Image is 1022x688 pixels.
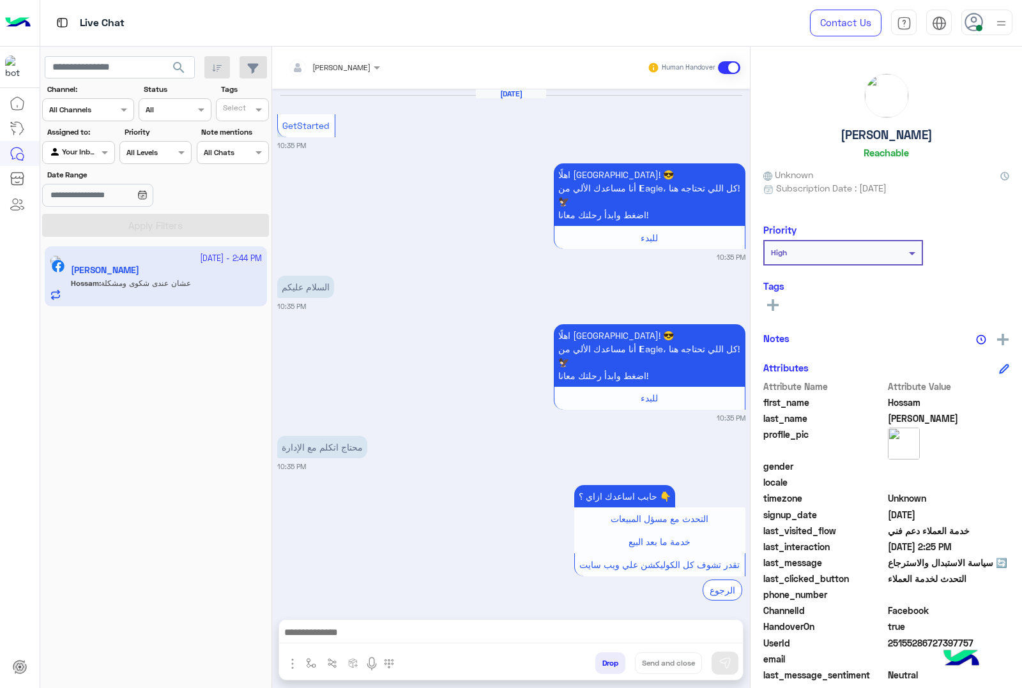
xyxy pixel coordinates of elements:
img: add [997,334,1009,345]
h5: [PERSON_NAME] [841,128,933,142]
span: 2025-09-23T19:35:16.662Z [888,508,1010,521]
h6: Attributes [763,362,809,373]
img: send message [719,657,731,669]
span: gender [763,460,885,473]
small: Human Handover [662,63,715,73]
label: Date Range [47,169,190,181]
span: Attribute Name [763,380,885,393]
img: create order [348,658,358,668]
img: select flow [306,658,316,668]
span: last_name [763,412,885,425]
span: 🔄 سياسة الاستبدال والاسترجاع [888,556,1010,569]
p: 23/9/2025, 10:35 PM [574,485,675,507]
span: Subscription Date : [DATE] [776,181,887,195]
span: null [888,460,1010,473]
span: UserId [763,636,885,650]
button: Send and close [635,652,702,674]
img: tab [897,16,911,31]
p: 23/9/2025, 10:35 PM [277,276,334,298]
p: 23/9/2025, 10:35 PM [277,436,367,458]
button: create order [343,652,364,673]
span: HandoverOn [763,620,885,633]
small: 10:35 PM [277,461,306,472]
span: GetStarted [282,120,330,131]
a: Contact Us [810,10,881,36]
span: 2025-09-25T11:25:03.247Z [888,540,1010,553]
span: signup_date [763,508,885,521]
span: last_message_sentiment [763,668,885,682]
h6: Reachable [864,147,909,158]
span: Attribute Value [888,380,1010,393]
span: [PERSON_NAME] [312,63,370,72]
span: Hossam [888,396,1010,409]
label: Note mentions [201,126,267,138]
img: picture [865,74,908,117]
label: Status [144,84,210,95]
img: Trigger scenario [327,658,337,668]
label: Tags [221,84,268,95]
img: 713415422032625 [5,56,28,79]
small: 10:35 PM [717,252,745,262]
span: تقدر تشوف كل الكوليكشن علي ويب سايت [579,559,740,570]
span: first_name [763,396,885,409]
span: search [171,60,187,75]
small: 10:35 PM [717,413,745,423]
img: send attachment [285,656,300,671]
p: 23/9/2025, 10:35 PM [554,163,745,226]
button: Trigger scenario [322,652,343,673]
button: select flow [301,652,322,673]
span: locale [763,475,885,489]
img: Logo [5,10,31,36]
div: الرجوع [703,580,742,601]
span: للبدء [641,393,658,403]
span: Mohamed [888,412,1010,425]
label: Assigned to: [47,126,113,138]
label: Priority [125,126,190,138]
small: 10:35 PM [277,140,306,151]
span: ChannelId [763,604,885,617]
span: null [888,652,1010,666]
span: last_clicked_button [763,572,885,585]
span: التحدث مع مسؤل المبيعات [611,513,708,524]
span: phone_number [763,588,885,601]
span: timezone [763,491,885,505]
div: Select [221,102,246,117]
span: التحدث لخدمة العملاء [888,572,1010,585]
p: Live Chat [80,15,125,32]
button: search [164,56,195,84]
img: tab [54,15,70,31]
a: tab [891,10,917,36]
button: Drop [595,652,625,674]
img: picture [888,428,920,460]
img: profile [993,15,1009,31]
span: true [888,620,1010,633]
span: last_message [763,556,885,569]
p: 23/9/2025, 10:35 PM [554,324,745,387]
span: null [888,475,1010,489]
span: last_visited_flow [763,524,885,537]
span: last_interaction [763,540,885,553]
small: 10:35 PM [277,301,306,311]
span: 25155286727397757 [888,636,1010,650]
span: email [763,652,885,666]
span: profile_pic [763,428,885,457]
span: للبدء [641,232,658,243]
span: Unknown [888,491,1010,505]
button: Apply Filters [42,214,269,237]
img: send voice note [364,656,379,671]
span: Unknown [763,168,813,181]
span: null [888,588,1010,601]
span: 0 [888,604,1010,617]
h6: [DATE] [476,89,546,98]
h6: Tags [763,280,1009,292]
img: hulul-logo.png [939,637,984,682]
span: خدمة العملاء دعم فني [888,524,1010,537]
img: make a call [384,659,394,669]
label: Channel: [47,84,133,95]
h6: Notes [763,333,789,344]
small: 10:35 PM [717,604,745,614]
img: tab [932,16,947,31]
span: 0 [888,668,1010,682]
span: خدمة ما بعد البيع [629,536,690,547]
h6: Priority [763,224,797,236]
